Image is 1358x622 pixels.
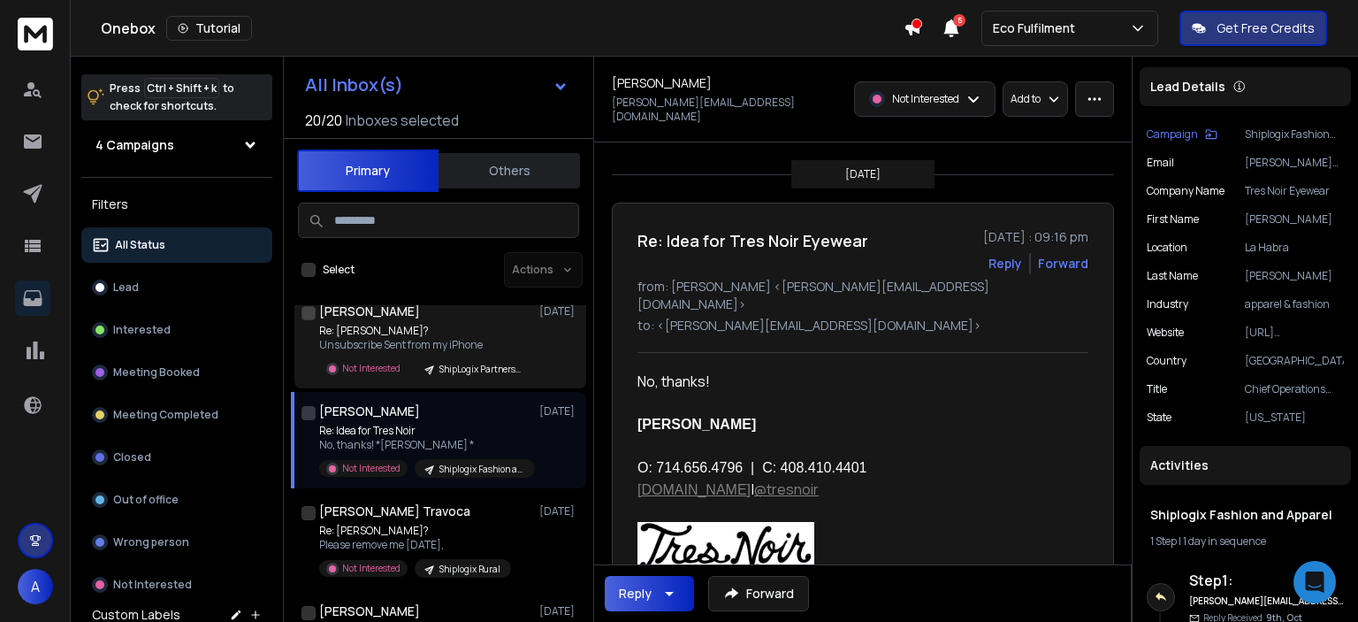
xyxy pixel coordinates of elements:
[18,569,53,604] button: A
[988,255,1022,273] button: Reply
[439,463,524,476] p: Shiplogix Fashion and Apparel
[297,150,439,192] button: Primary
[113,535,189,549] p: Wrong person
[1245,269,1344,283] p: [PERSON_NAME]
[101,16,904,41] div: Onebox
[637,417,756,432] b: [PERSON_NAME]
[619,585,652,603] div: Reply
[1245,297,1344,311] p: apparel & fashion
[1147,297,1188,311] p: industry
[319,438,531,452] p: No, thanks! *[PERSON_NAME] *
[81,192,272,217] h3: Filters
[637,278,1088,313] p: from: [PERSON_NAME] <[PERSON_NAME][EMAIL_ADDRESS][DOMAIN_NAME]>
[983,228,1088,246] p: [DATE] : 09:16 pm
[113,408,218,422] p: Meeting Completed
[637,228,868,253] h1: Re: Idea for Tres Noir Eyewear
[637,482,751,497] a: [DOMAIN_NAME]
[319,538,511,552] p: Please remove me [DATE],
[1011,92,1041,106] p: Add to
[81,440,272,475] button: Closed
[993,19,1082,37] p: Eco Fulfilment
[439,563,500,576] p: Shiplogix Rural
[1147,127,1198,142] p: Campaign
[892,92,959,106] p: Not Interested
[708,576,809,611] button: Forward
[1147,212,1199,227] p: First Name
[1245,411,1344,425] p: [US_STATE]
[81,397,272,433] button: Meeting Completed
[1147,269,1198,283] p: Last Name
[637,460,866,475] font: O: 714.656.4796 | C: 408.410.4401
[113,450,151,465] p: Closed
[439,363,524,376] p: ShipLogix Partnership
[1179,11,1327,46] button: Get Free Credits
[113,365,200,380] p: Meeting Booked
[637,317,1088,334] p: to: <[PERSON_NAME][EMAIL_ADDRESS][DOMAIN_NAME]>
[1245,156,1344,170] p: [PERSON_NAME][EMAIL_ADDRESS][DOMAIN_NAME]
[81,270,272,305] button: Lead
[1189,570,1344,591] h6: Step 1 :
[319,424,531,438] p: Re: Idea for Tres Noir
[1140,446,1351,485] div: Activities
[637,480,819,499] font: |
[115,238,165,252] p: All Status
[166,16,252,41] button: Tutorial
[319,524,511,538] p: Re: [PERSON_NAME]?
[291,67,583,103] button: All Inbox(s)
[95,136,174,154] h1: 4 Campaigns
[1147,411,1171,425] p: State
[305,76,403,94] h1: All Inbox(s)
[81,482,272,518] button: Out of office
[144,78,219,98] span: Ctrl + Shift + k
[1245,127,1344,142] p: Shiplogix Fashion and Apparel
[1150,534,1340,549] div: |
[81,525,272,560] button: Wrong person
[1147,156,1174,170] p: Email
[1245,241,1344,255] p: La Habra
[539,504,579,518] p: [DATE]
[113,493,179,507] p: Out of office
[319,324,531,338] p: Re: [PERSON_NAME]?
[342,462,401,475] p: Not Interested
[1245,382,1344,396] p: Chief Operations Officer
[81,227,272,263] button: All Status
[605,576,694,611] button: Reply
[612,96,843,124] p: [PERSON_NAME][EMAIL_ADDRESS][DOMAIN_NAME]
[1245,326,1344,340] p: [URL][DOMAIN_NAME]
[539,404,579,419] p: [DATE]
[319,603,420,620] h1: [PERSON_NAME]
[342,562,401,575] p: Not Interested
[1245,184,1344,198] p: Tres Noir Eyewear
[81,355,272,390] button: Meeting Booked
[81,127,272,163] button: 4 Campaigns
[539,304,579,319] p: [DATE]
[1147,184,1224,198] p: Company Name
[1150,78,1225,96] p: Lead Details
[1189,595,1344,608] h6: [PERSON_NAME][EMAIL_ADDRESS][DOMAIN_NAME]
[439,151,580,190] button: Others
[113,578,192,592] p: Not Interested
[113,323,171,337] p: Interested
[305,110,342,131] span: 20 / 20
[1147,127,1217,142] button: Campaign
[319,503,470,520] h1: [PERSON_NAME] Travoca
[346,110,459,131] h3: Inboxes selected
[612,74,712,92] h1: [PERSON_NAME]
[754,480,819,499] a: @tresnoir
[1038,255,1088,273] div: Forward
[113,280,139,295] p: Lead
[110,80,234,115] p: Press to check for shortcuts.
[319,338,531,352] p: Unsubscribe Sent from my iPhone
[539,604,579,618] p: [DATE]
[319,403,420,420] h1: [PERSON_NAME]
[342,362,401,375] p: Not Interested
[637,371,1074,392] div: No, thanks!
[953,14,965,27] span: 5
[1150,534,1177,549] span: 1 Step
[1147,241,1187,255] p: location
[1245,212,1344,227] p: [PERSON_NAME]
[1147,326,1184,340] p: website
